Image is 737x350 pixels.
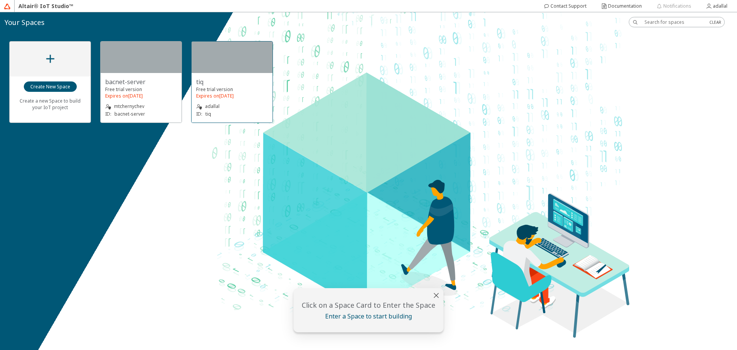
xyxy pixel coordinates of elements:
[105,86,177,93] unity-typography: Free trial version
[105,111,111,117] p: ID:
[105,93,177,99] unity-typography: Expires on [DATE]
[298,300,439,310] unity-typography: Click on a Space Card to Enter the Space
[196,78,268,86] unity-typography: tiq
[105,78,177,86] unity-typography: bacnet-server
[114,111,145,117] p: bacnet-server
[205,111,211,117] p: tiq
[105,103,177,110] unity-typography: mtchernychev
[196,111,202,117] p: ID:
[196,86,268,93] unity-typography: Free trial version
[196,93,268,99] unity-typography: Expires on [DATE]
[14,92,86,116] unity-typography: Create a new Space to build your IoT project
[196,103,268,110] unity-typography: adallal
[298,312,439,320] unity-typography: Enter a Space to start building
